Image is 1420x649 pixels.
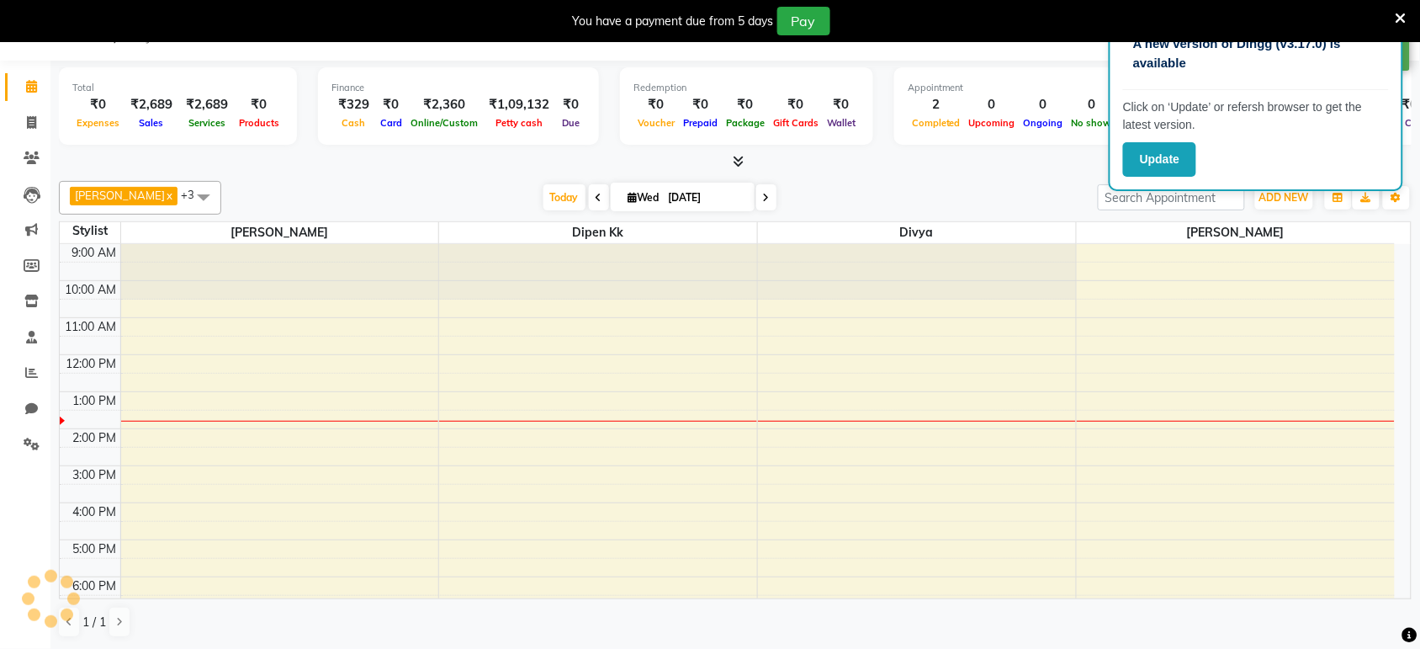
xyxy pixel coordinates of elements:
[82,614,106,631] span: 1 / 1
[181,188,207,201] span: +3
[70,466,120,484] div: 3:00 PM
[1068,117,1116,129] span: No show
[965,117,1020,129] span: Upcoming
[70,503,120,521] div: 4:00 PM
[1077,222,1395,243] span: [PERSON_NAME]
[482,95,556,114] div: ₹1,09,132
[1255,186,1313,210] button: ADD NEW
[235,117,283,129] span: Products
[60,222,120,240] div: Stylist
[135,117,168,129] span: Sales
[908,81,1116,95] div: Appointment
[491,117,547,129] span: Petty cash
[331,95,376,114] div: ₹329
[184,117,230,129] span: Services
[758,222,1076,243] span: Divya
[679,95,722,114] div: ₹0
[558,117,584,129] span: Due
[406,95,482,114] div: ₹2,360
[624,191,664,204] span: Wed
[124,95,179,114] div: ₹2,689
[769,95,823,114] div: ₹0
[722,117,769,129] span: Package
[338,117,370,129] span: Cash
[62,318,120,336] div: 11:00 AM
[1133,35,1379,72] p: A new version of Dingg (v3.17.0) is available
[823,117,860,129] span: Wallet
[543,184,585,210] span: Today
[1068,95,1116,114] div: 0
[70,392,120,410] div: 1:00 PM
[376,117,406,129] span: Card
[633,117,679,129] span: Voucher
[1098,184,1245,210] input: Search Appointment
[908,95,965,114] div: 2
[72,95,124,114] div: ₹0
[72,117,124,129] span: Expenses
[556,95,585,114] div: ₹0
[633,81,860,95] div: Redemption
[1123,98,1389,134] p: Click on ‘Update’ or refersh browser to get the latest version.
[70,429,120,447] div: 2:00 PM
[75,189,165,202] span: [PERSON_NAME]
[823,95,860,114] div: ₹0
[633,95,679,114] div: ₹0
[573,13,774,30] div: You have a payment due from 5 days
[72,81,283,95] div: Total
[121,222,439,243] span: [PERSON_NAME]
[179,95,235,114] div: ₹2,689
[679,117,722,129] span: Prepaid
[235,95,283,114] div: ₹0
[965,95,1020,114] div: 0
[70,540,120,558] div: 5:00 PM
[376,95,406,114] div: ₹0
[70,577,120,595] div: 6:00 PM
[769,117,823,129] span: Gift Cards
[331,81,585,95] div: Finance
[1123,142,1196,177] button: Update
[165,189,172,202] a: x
[1259,191,1309,204] span: ADD NEW
[664,185,748,210] input: 2025-09-03
[63,355,120,373] div: 12:00 PM
[406,117,482,129] span: Online/Custom
[62,281,120,299] div: 10:00 AM
[439,222,757,243] span: Dipen kk
[777,7,830,35] button: Pay
[722,95,769,114] div: ₹0
[1020,117,1068,129] span: Ongoing
[908,117,965,129] span: Completed
[1020,95,1068,114] div: 0
[69,244,120,262] div: 9:00 AM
